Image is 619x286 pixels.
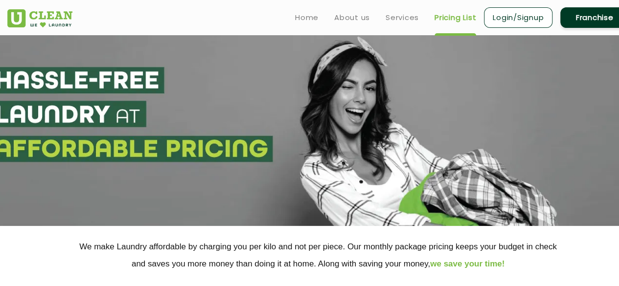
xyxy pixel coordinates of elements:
a: Login/Signup [484,7,552,28]
a: Services [386,12,419,23]
a: About us [334,12,370,23]
a: Pricing List [435,12,476,23]
a: Home [295,12,319,23]
img: UClean Laundry and Dry Cleaning [7,9,72,27]
span: we save your time! [430,259,504,268]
